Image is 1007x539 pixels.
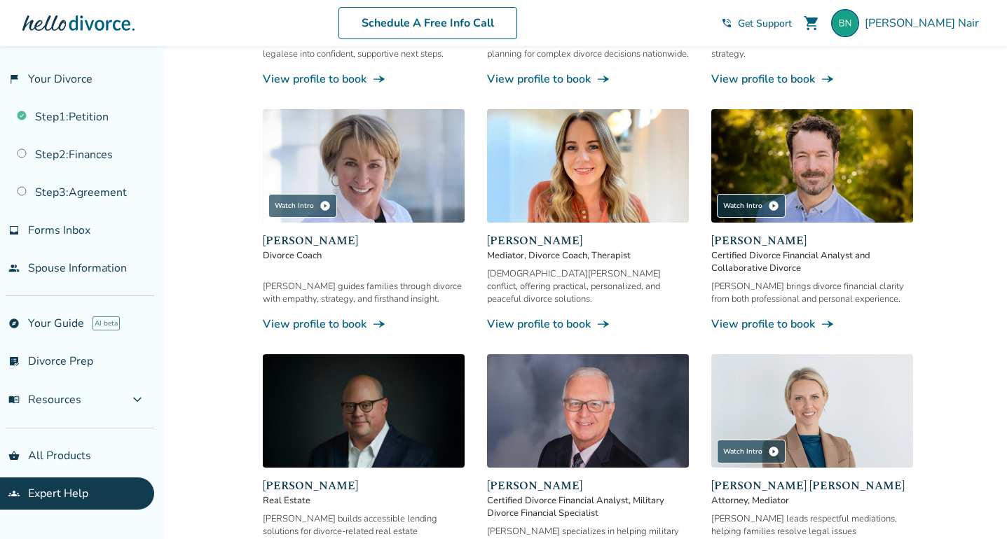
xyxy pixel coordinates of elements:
span: shopping_basket [8,450,20,461]
a: View profile to bookline_end_arrow_notch [711,316,913,332]
span: [PERSON_NAME] [PERSON_NAME] [711,477,913,494]
span: flag_2 [8,73,20,85]
span: [PERSON_NAME] [711,232,913,249]
img: Chris Freemott [263,354,465,468]
span: line_end_arrow_notch [372,72,386,86]
img: Melissa Wheeler Hoff [711,354,913,468]
span: Real Estate [263,494,465,507]
span: Certified Divorce Financial Analyst, Military Divorce Financial Specialist [487,494,689,519]
a: View profile to bookline_end_arrow_notch [711,71,913,87]
span: play_circle [320,200,331,211]
span: Attorney, Mediator [711,494,913,507]
span: [PERSON_NAME] [487,232,689,249]
span: Divorce Coach [263,249,465,262]
span: [PERSON_NAME] [263,232,465,249]
img: David Smith [487,354,689,468]
span: Mediator, Divorce Coach, Therapist [487,249,689,262]
div: [DEMOGRAPHIC_DATA][PERSON_NAME] conflict, offering practical, personalized, and peaceful divorce ... [487,267,689,305]
span: line_end_arrow_notch [821,317,835,331]
span: [PERSON_NAME] [263,477,465,494]
iframe: Chat Widget [937,472,1007,539]
span: menu_book [8,394,20,405]
img: Kristen Howerton [487,109,689,223]
span: Certified Divorce Financial Analyst and Collaborative Divorce [711,249,913,274]
span: explore [8,318,20,329]
img: John Duffy [711,109,913,223]
span: list_alt_check [8,356,20,367]
span: line_end_arrow_notch [372,317,386,331]
span: Get Support [738,17,792,30]
span: phone_in_talk [721,17,732,29]
span: play_circle [768,446,779,457]
span: groups [8,488,20,499]
img: binduvnair786@gmail.com [831,9,859,37]
a: View profile to bookline_end_arrow_notch [263,316,465,332]
span: Resources [8,392,81,407]
a: View profile to bookline_end_arrow_notch [487,316,689,332]
a: phone_in_talkGet Support [721,17,792,30]
span: expand_more [129,391,146,408]
span: play_circle [768,200,779,211]
span: inbox [8,225,20,236]
span: [PERSON_NAME] Nair [865,15,985,31]
span: line_end_arrow_notch [821,72,835,86]
span: people [8,262,20,274]
span: shopping_cart [803,15,820,31]
div: Watch Intro [717,194,786,218]
img: Kim Goodman [263,109,465,223]
a: View profile to bookline_end_arrow_notch [487,71,689,87]
span: line_end_arrow_notch [596,317,610,331]
div: [PERSON_NAME] guides families through divorce with empathy, strategy, and firsthand insight. [263,280,465,305]
div: [PERSON_NAME] brings divorce financial clarity from both professional and personal experience. [711,280,913,305]
div: Watch Intro [268,194,337,218]
a: Schedule A Free Info Call [338,7,517,39]
span: AI beta [93,316,120,330]
span: [PERSON_NAME] [487,477,689,494]
div: Watch Intro [717,440,786,463]
a: View profile to bookline_end_arrow_notch [263,71,465,87]
span: line_end_arrow_notch [596,72,610,86]
span: Forms Inbox [28,223,90,238]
